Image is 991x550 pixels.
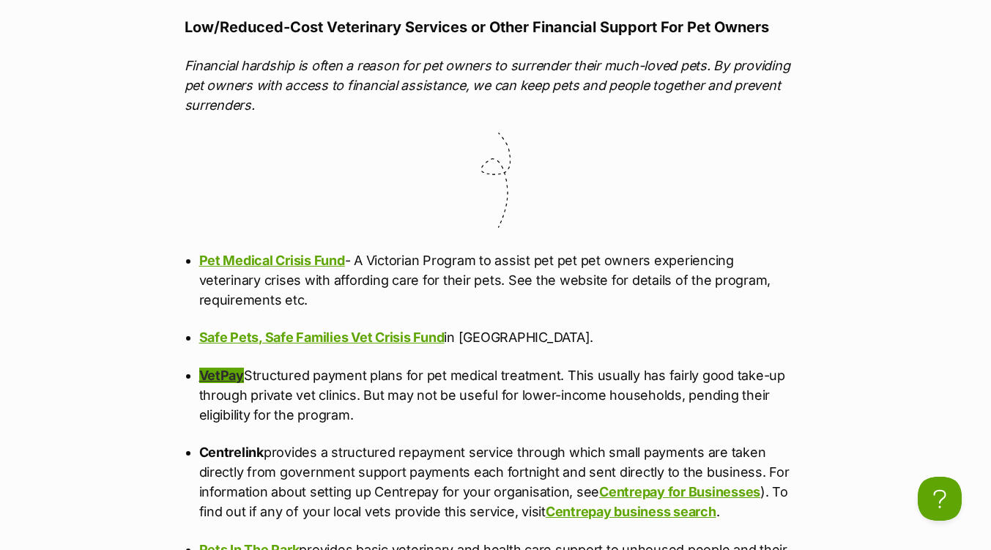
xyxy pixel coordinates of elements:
a: Centrepay for Businesses [599,484,760,499]
p: provides a structured repayment service through which small payments are taken directly from gove... [199,442,793,521]
a: Centrepay business search [546,504,716,519]
p: in [GEOGRAPHIC_DATA]. [199,327,793,347]
a: Low/Reduced-Cost Veterinary Services or Other Financial Support For Pet Owners [185,18,769,36]
iframe: Help Scout Beacon - Open [918,477,962,521]
a: Pet Medical Crisis Fund [199,253,345,268]
p: Structured payment plans for pet medical treatment. This usually has fairly good take-up through ... [199,365,793,425]
strong: Centrelink [199,445,264,460]
a: VetPay [199,368,245,383]
em: Financial hardship is often a reason for pet owners to surrender their much-loved pets. By provid... [185,58,790,113]
p: - A Victorian Program to assist pet pet pet owners experiencing veterinary crises with affording ... [199,250,793,310]
a: Safe Pets, Safe Families Vet Crisis Fund [199,330,445,345]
